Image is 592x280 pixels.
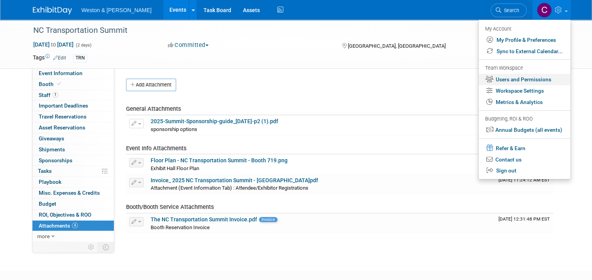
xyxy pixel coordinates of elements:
[39,212,91,218] span: ROI, Objectives & ROO
[73,54,87,62] div: TRN
[39,70,83,76] span: Event Information
[151,126,197,132] span: sponsorship options
[259,217,277,222] span: Invoice
[126,79,176,91] button: Add Attachment
[151,216,257,223] a: The NC Transportation Summit Invoice.pdf
[479,74,570,85] a: Users and Permissions
[151,157,288,163] a: Floor Plan - NC Transportation Summit - Booth 719.png
[473,41,549,52] div: Event Format
[39,201,56,207] span: Budget
[32,166,114,176] a: Tasks
[98,242,114,252] td: Toggle Event Tabs
[32,221,114,231] a: Attachments4
[491,4,527,17] a: Search
[33,54,66,63] td: Tags
[37,233,50,239] span: more
[498,216,550,222] span: Upload Timestamp
[32,68,114,79] a: Event Information
[32,122,114,133] a: Asset Reservations
[75,43,92,48] span: (2 days)
[32,188,114,198] a: Misc. Expenses & Credits
[479,97,570,108] a: Metrics & Analytics
[479,85,570,97] a: Workspace Settings
[348,43,446,49] span: [GEOGRAPHIC_DATA], [GEOGRAPHIC_DATA]
[537,3,552,18] img: Chris O'Brien
[53,55,66,61] a: Edit
[485,64,563,73] div: Team Workspace
[495,174,553,194] td: Upload Timestamp
[32,101,114,111] a: Important Deadlines
[33,7,72,14] img: ExhibitDay
[495,214,553,233] td: Upload Timestamp
[32,90,114,101] a: Staff1
[38,168,52,174] span: Tasks
[31,23,506,38] div: NC Transportation Summit
[479,165,570,176] a: Sign out
[39,135,64,142] span: Giveaways
[32,199,114,209] a: Budget
[126,203,214,210] span: Booth/Booth Service Attachments
[32,144,114,155] a: Shipments
[151,224,210,230] span: Booth Reservation Invoice
[479,124,570,136] a: Annual Budgets (all events)
[479,34,570,46] a: My Profile & Preferences
[39,81,63,87] span: Booth
[52,92,58,98] span: 1
[32,210,114,220] a: ROI, Objectives & ROO
[165,41,212,49] button: Committed
[33,41,74,48] span: [DATE] [DATE]
[32,177,114,187] a: Playbook
[39,179,61,185] span: Playbook
[39,223,78,229] span: Attachments
[39,92,58,98] span: Staff
[32,111,114,122] a: Travel Reservations
[57,82,61,86] i: Booth reservation complete
[32,133,114,144] a: Giveaways
[32,231,114,242] a: more
[479,46,570,57] a: Sync to External Calendar...
[501,7,519,13] span: Search
[39,124,85,131] span: Asset Reservations
[151,165,199,171] span: Exhibit Hall Floor Plan
[126,145,187,152] span: Event Info Attachments
[151,118,278,124] a: 2025-Summit-Sponsorship-guide_[DATE]-p2 (1).pdf
[39,113,86,120] span: Travel Reservations
[81,7,151,13] span: Weston & [PERSON_NAME]
[485,24,563,33] div: My Account
[498,177,550,183] span: Upload Timestamp
[479,154,570,165] a: Contact us
[85,242,98,252] td: Personalize Event Tab Strip
[39,190,100,196] span: Misc. Expenses & Credits
[485,115,563,123] div: Budgeting, ROI & ROO
[72,223,78,228] span: 4
[126,105,181,112] span: General Attachments
[39,102,88,109] span: Important Deadlines
[50,41,57,48] span: to
[151,177,318,183] a: Invoice_ 2025 NC Transportation Summit - [GEOGRAPHIC_DATA]pdf
[39,146,65,153] span: Shipments
[32,155,114,166] a: Sponsorships
[39,157,72,163] span: Sponsorships
[479,142,570,154] a: Refer & Earn
[32,79,114,90] a: Booth
[151,185,308,191] span: Attachment (Event Information Tab) : Attendee/Exhibitor Registrations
